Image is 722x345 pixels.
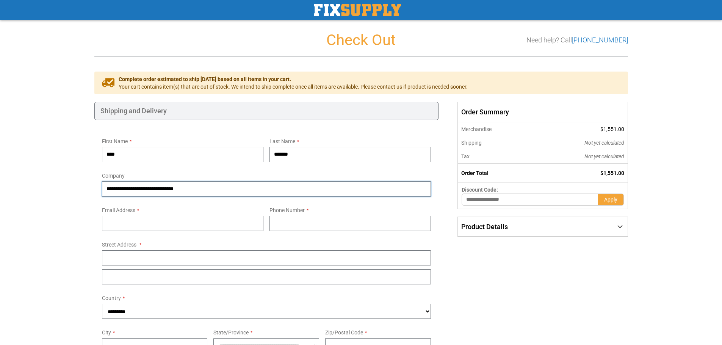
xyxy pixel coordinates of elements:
h1: Check Out [94,32,628,48]
a: [PHONE_NUMBER] [572,36,628,44]
span: Email Address [102,207,135,213]
h3: Need help? Call [526,36,628,44]
span: Street Address [102,242,136,248]
span: Last Name [269,138,295,144]
strong: Order Total [461,170,489,176]
span: City [102,329,111,336]
span: Order Summary [457,102,628,122]
span: Zip/Postal Code [325,329,363,336]
span: Apply [604,197,617,203]
span: Your cart contains item(s) that are out of stock. We intend to ship complete once all items are a... [119,83,468,91]
span: $1,551.00 [600,126,624,132]
img: Fix Industrial Supply [314,4,401,16]
span: Discount Code: [462,187,498,193]
span: First Name [102,138,128,144]
span: Country [102,295,121,301]
span: Not yet calculated [584,153,624,159]
span: Company [102,173,125,179]
th: Merchandise [458,122,533,136]
span: Phone Number [269,207,305,213]
a: store logo [314,4,401,16]
span: Complete order estimated to ship [DATE] based on all items in your cart. [119,75,468,83]
th: Tax [458,150,533,164]
span: Product Details [461,223,508,231]
span: State/Province [213,329,249,336]
span: Not yet calculated [584,140,624,146]
div: Shipping and Delivery [94,102,439,120]
span: Shipping [461,140,482,146]
span: $1,551.00 [600,170,624,176]
button: Apply [598,194,624,206]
